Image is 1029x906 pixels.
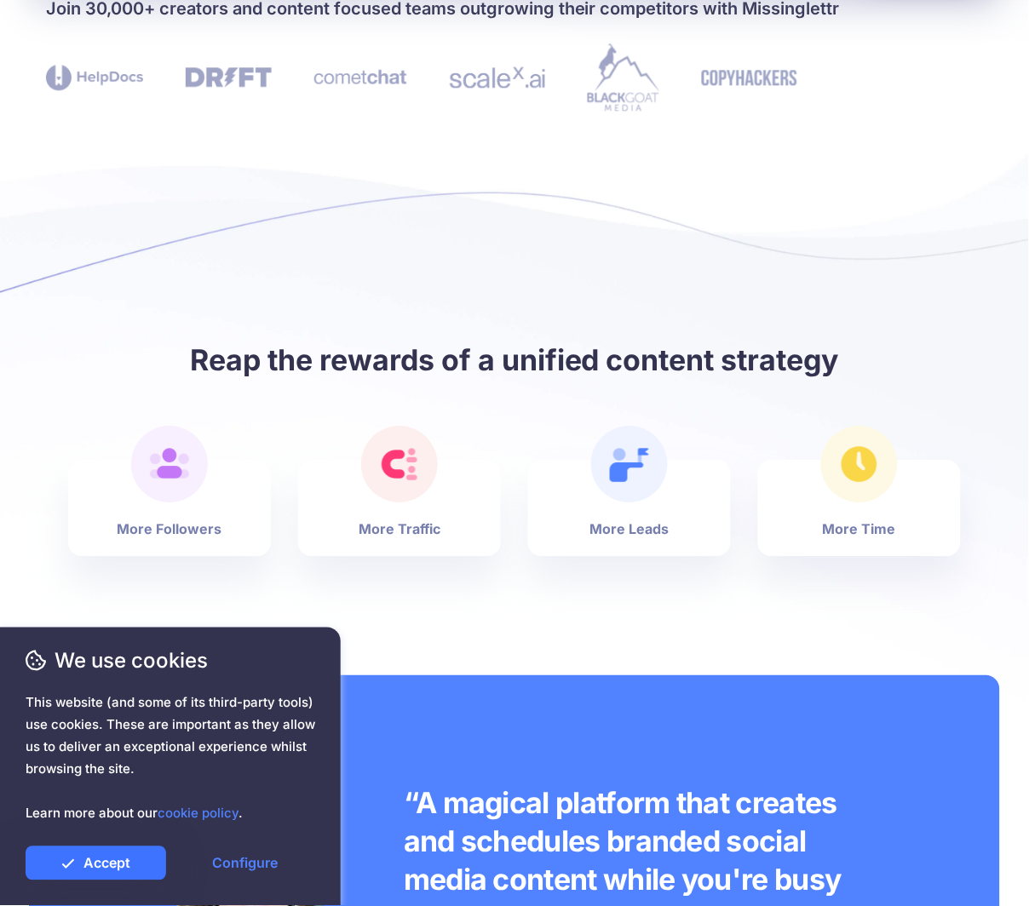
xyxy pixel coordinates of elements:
a: Configure [175,846,315,880]
b: More Leads [590,519,670,539]
span: This website (and some of its third-party tools) use cookies. These are important as they allow u... [26,692,315,825]
b: More Followers [118,519,222,539]
span: We use cookies [26,646,315,676]
b: More Traffic [359,519,440,539]
a: Accept [26,846,166,880]
h2: Reap the rewards of a unified content strategy [46,341,983,379]
a: cookie policy [158,806,239,822]
b: More Time [823,519,896,539]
